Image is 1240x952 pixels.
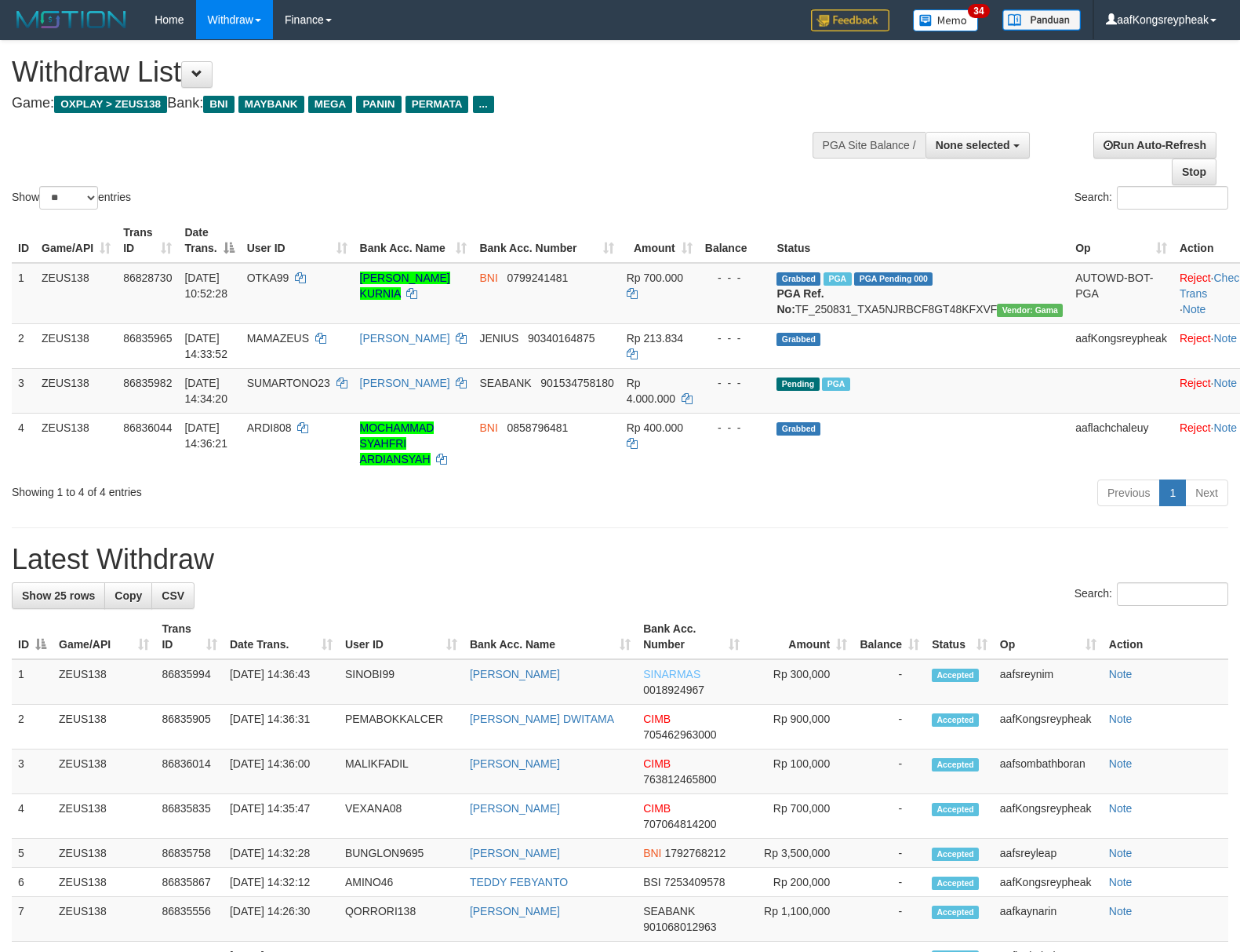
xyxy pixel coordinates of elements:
[339,705,464,750] td: PEMABOKKALCER
[12,263,35,324] td: 1
[1109,668,1133,680] a: Note
[339,839,464,868] td: BUNGLON9695
[123,272,172,284] span: 86828730
[35,323,117,368] td: ZEUS138
[540,377,613,389] span: Copy 901534758180 to clipboard
[224,705,339,750] td: [DATE] 14:36:31
[470,713,614,725] a: [PERSON_NAME] DWITAMA
[853,705,925,750] td: -
[35,263,117,324] td: ZEUS138
[705,420,765,436] div: - - -
[968,4,989,18] span: 34
[155,839,224,868] td: 86835758
[507,421,568,434] span: Copy 0858796481 to clipboard
[705,375,765,391] div: - - -
[12,868,53,897] td: 6
[405,96,469,113] span: PERMATA
[746,839,853,868] td: Rp 3,500,000
[1097,480,1160,506] a: Previous
[994,868,1103,897] td: aafKongsreypheak
[1109,905,1133,917] a: Note
[746,897,853,942] td: Rp 1,100,000
[308,96,353,113] span: MEGA
[479,332,518,345] span: JENIUS
[247,377,330,389] span: SUMARTONO23
[1109,876,1133,888] a: Note
[339,659,464,705] td: SINOBI99
[360,421,435,465] a: MOCHAMMAD SYAHFRI ARDIANSYAH
[247,421,292,434] span: ARDI808
[776,333,820,346] span: Grabbed
[770,263,1069,324] td: TF_250831_TXA5NJRBCF8GT48KFXVF
[360,272,450,300] a: [PERSON_NAME] KURNIA
[627,421,683,434] span: Rp 400.000
[12,582,105,609] a: Show 25 rows
[853,659,925,705] td: -
[994,705,1103,750] td: aafKongsreypheak
[932,669,979,682] span: Accepted
[123,332,172,345] span: 86835965
[479,421,497,434] span: BNI
[1002,9,1081,31] img: panduan.png
[104,582,152,609] a: Copy
[994,839,1103,868] td: aafsreyleap
[12,413,35,473] td: 4
[913,9,979,31] img: Button%20Memo.svg
[776,272,820,286] span: Grabbed
[339,750,464,794] td: MALIKFADIL
[35,413,117,473] td: ZEUS138
[746,615,853,659] th: Amount: activate to sort column ascending
[620,218,699,263] th: Amount: activate to sort column ascending
[470,876,568,888] a: TEDDY FEBYANTO
[12,478,505,500] div: Showing 1 to 4 of 4 entries
[627,377,675,405] span: Rp 4.000.000
[238,96,304,113] span: MAYBANK
[925,615,994,659] th: Status: activate to sort column ascending
[53,659,155,705] td: ZEUS138
[528,332,595,345] span: Copy 90340164875 to clipboard
[932,803,979,816] span: Accepted
[1075,186,1228,210] label: Search:
[936,139,1010,151] span: None selected
[994,750,1103,794] td: aafsombathboran
[12,57,811,88] h1: Withdraw List
[12,368,35,413] td: 3
[12,218,35,263] th: ID
[53,750,155,794] td: ZEUS138
[53,794,155,839] td: ZEUS138
[932,848,979,861] span: Accepted
[507,272,568,284] span: Copy 0799241481 to clipboard
[664,876,725,888] span: Copy 7253409578 to clipboard
[643,921,716,933] span: Copy 901068012963 to clipboard
[643,773,716,786] span: Copy 763812465800 to clipboard
[705,330,765,346] div: - - -
[224,794,339,839] td: [DATE] 14:35:47
[637,615,746,659] th: Bank Acc. Number: activate to sort column ascending
[155,659,224,705] td: 86835994
[470,905,560,917] a: [PERSON_NAME]
[12,705,53,750] td: 2
[184,332,227,360] span: [DATE] 14:33:52
[853,794,925,839] td: -
[155,868,224,897] td: 86835867
[1109,757,1133,770] a: Note
[643,668,700,680] span: SINARMAS
[354,218,474,263] th: Bank Acc. Name: activate to sort column ascending
[12,323,35,368] td: 2
[776,422,820,436] span: Grabbed
[1180,377,1211,389] a: Reject
[470,757,560,770] a: [PERSON_NAME]
[994,794,1103,839] td: aafKongsreypheak
[117,218,178,263] th: Trans ID: activate to sort column ascending
[627,332,683,345] span: Rp 213.834
[53,705,155,750] td: ZEUS138
[155,897,224,942] td: 86835556
[1069,263,1173,324] td: AUTOWD-BOT-PGA
[203,96,234,113] span: BNI
[822,378,849,391] span: Marked by aafkaynarin
[643,876,661,888] span: BSI
[1069,323,1173,368] td: aafKongsreypheak
[224,615,339,659] th: Date Trans.: activate to sort column ascending
[22,589,95,602] span: Show 25 rows
[12,839,53,868] td: 5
